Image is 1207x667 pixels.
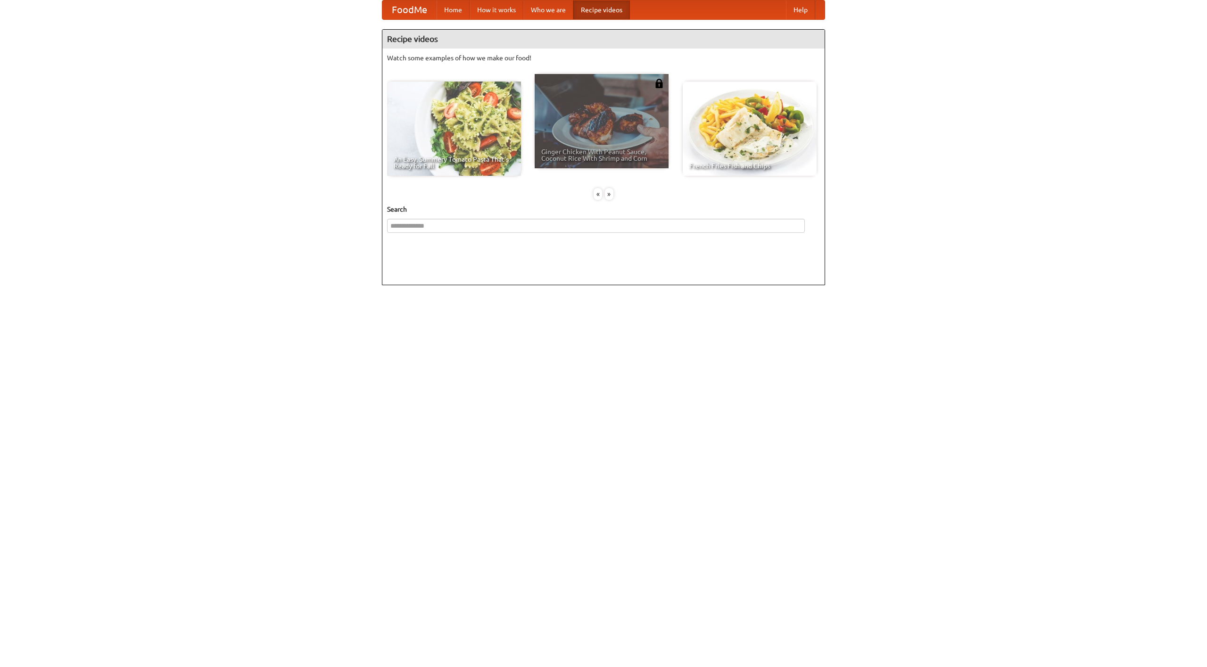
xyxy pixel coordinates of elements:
[394,156,514,169] span: An Easy, Summery Tomato Pasta That's Ready for Fall
[786,0,815,19] a: Help
[683,82,817,176] a: French Fries Fish and Chips
[382,0,437,19] a: FoodMe
[470,0,523,19] a: How it works
[437,0,470,19] a: Home
[523,0,573,19] a: Who we are
[594,188,602,200] div: «
[654,79,664,88] img: 483408.png
[382,30,825,49] h4: Recipe videos
[387,82,521,176] a: An Easy, Summery Tomato Pasta That's Ready for Fall
[573,0,630,19] a: Recipe videos
[387,53,820,63] p: Watch some examples of how we make our food!
[689,163,810,169] span: French Fries Fish and Chips
[605,188,613,200] div: »
[387,205,820,214] h5: Search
